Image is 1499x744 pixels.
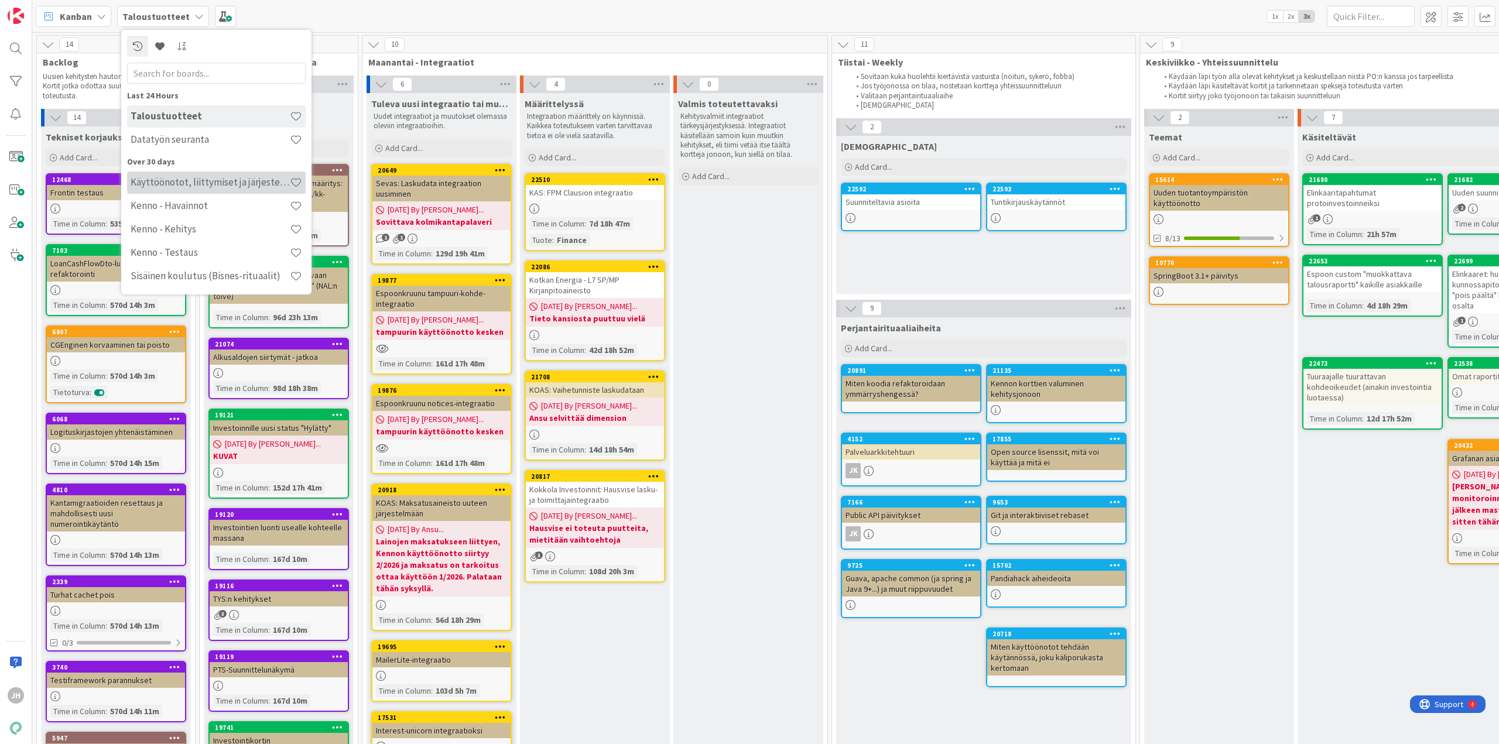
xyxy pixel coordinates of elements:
span: [DATE] By Ansu... [388,523,444,536]
div: 12d 17h 52m [1364,412,1415,425]
div: Miten koodia refaktoroidaan ymmärryshengessä? [842,376,980,402]
div: 21680 [1309,176,1442,184]
div: Elinkaaritapahtumat protoinvestoinneiksi [1303,185,1442,211]
div: 7103LoanCashFlowDto-luokan refaktorointi [47,245,185,282]
div: 15702Pandiahack aiheideoita [987,560,1125,586]
a: 20649Sevas: Laskudata integraation uusiminen[DATE] By [PERSON_NAME]...Sovittava kolmikantapalaver... [371,164,512,265]
a: 22086Kotkan Energia - L7 SP/MP Kirjanpitoaineisto[DATE] By [PERSON_NAME]...Tieto kansiosta puuttu... [525,260,665,361]
a: 6068Logituskirjastojen yhtenäistäminenTime in Column:570d 14h 15m [46,413,186,474]
a: 20918KOAS: Maksatusaineisto uuteen järjestelmään[DATE] By Ansu...Lainojen maksatukseen liittyen, ... [371,484,512,631]
div: 4152Palveluarkkitehtuuri [842,434,980,460]
div: 21074 [210,339,348,349]
div: 20891Miten koodia refaktoroidaan ymmärryshengessä? [842,365,980,402]
span: [DATE] By [PERSON_NAME]... [225,438,321,450]
span: : [431,613,433,626]
div: 22592Suunniteltavia asioita [842,184,980,210]
div: 167d 10m [270,623,310,636]
span: : [584,565,586,578]
span: : [431,357,433,370]
div: Logituskirjastojen yhtenäistäminen [47,424,185,440]
div: 10776 [1150,258,1288,268]
a: 22473Tuuraajalle tuurattavan kohdeoikeudet (ainakin investointia luotaessa)Time in Column:12d 17h... [1302,357,1443,430]
a: 20718Miten käyttöönotot tehdään käytännössä, joku käliporukasta kertomaan [986,628,1127,687]
div: 9653Git ja interaktiiviset rebaset [987,497,1125,523]
div: Last 24 Hours [127,90,306,102]
div: 21h 57m [1364,228,1399,241]
div: 19877Espoonkruunu tampuuri-kohde-integraatio [372,275,511,311]
div: Investoinnille uusi status "Hylätty" [210,420,348,436]
div: Tuuraajalle tuurattavan kohdeoikeudet (ainakin investointia luotaessa) [1303,369,1442,405]
div: 6068 [52,415,185,423]
div: JK [846,526,861,541]
span: [DATE] By [PERSON_NAME]... [541,510,637,522]
span: : [105,457,107,469]
div: 7166Public API päivitykset [842,497,980,523]
div: 10776SpringBoot 3.1+ päivitys [1150,258,1288,283]
span: Support [25,2,53,16]
div: SpringBoot 3.1+ päivitys [1150,268,1288,283]
span: Add Card... [1316,152,1354,163]
a: 17855Open source lisenssit, mitä voi käyttää ja mitä ei [986,433,1127,482]
div: 4810 [47,485,185,495]
div: 21708 [531,373,664,381]
div: Investointien luonti usealle kohteelle massana [210,520,348,546]
div: 21708 [526,372,664,382]
div: 161d 17h 48m [433,357,488,370]
span: [DATE] By [PERSON_NAME]... [388,413,484,426]
a: 22653Espoon custom "muokkattava talousraportti" kaikille asiakkailleTime in Column:4d 18h 29m [1302,255,1443,317]
input: Quick Filter... [1327,6,1415,27]
div: Finance [554,234,590,246]
div: Miten käyttöönotot tehdään käytännössä, joku käliporukasta kertomaan [987,639,1125,676]
span: 1 [398,234,405,241]
a: 21135Kennon korttien valuminen kehitysjonoon [986,364,1127,423]
div: 20918KOAS: Maksatusaineisto uuteen järjestelmään [372,485,511,521]
div: 22593 [993,185,1125,193]
div: 6807 [47,327,185,337]
b: Taloustuotteet [122,11,190,22]
div: Sevas: Laskudata integraation uusiminen [372,176,511,201]
div: KOAS: Vaihetunniste laskudataan [526,382,664,397]
span: : [268,553,270,565]
span: Add Card... [60,152,97,163]
h4: Kenno - Kehitys [131,223,290,235]
div: 6068 [47,414,185,424]
span: : [552,234,554,246]
div: Public API päivitykset [842,508,980,523]
a: 21708KOAS: Vaihetunniste laskudataan[DATE] By [PERSON_NAME]...Ansu selvittää dimensionTime in Col... [525,371,665,461]
span: : [1362,412,1364,425]
a: 2339Turhat cachet poisTime in Column:570d 14h 13m0/3 [46,575,186,652]
div: Kennon korttien valuminen kehitysjonoon [987,376,1125,402]
div: Kokkola Investoinnit: Hausvise lasku- ja toimittajaintegraatio [526,482,664,508]
div: 14d 18h 54m [586,443,637,456]
span: : [105,369,107,382]
div: Time in Column [213,382,268,395]
div: 9725Guava, apache common (ja spring ja Java 9+...) ja muut riippuvuudet [842,560,980,596]
div: Git ja interaktiiviset rebaset [987,508,1125,523]
div: CGEnginen korvaaminen tai poisto [47,337,185,352]
div: 570d 14h 3m [107,299,158,311]
div: Time in Column [376,247,431,260]
div: Turhat cachet pois [47,587,185,602]
div: 535d 19h 54m [107,217,162,230]
div: 19876 [378,386,511,395]
div: 19121 [215,411,348,419]
div: 22653 [1309,257,1442,265]
span: 1 [1313,214,1320,222]
div: 21680 [1303,174,1442,185]
div: Time in Column [50,548,105,561]
div: 7166 [847,498,980,506]
div: 22593 [987,184,1125,194]
b: tampuurin käyttöönotto kesken [376,426,507,437]
div: Guava, apache common (ja spring ja Java 9+...) ja muut riippuvuudet [842,571,980,596]
span: : [584,344,586,356]
span: 2 [1458,204,1466,211]
div: LoanCashFlowDto-luokan refaktorointi [47,256,185,282]
div: 570d 14h 15m [107,457,162,469]
div: Uuden tuotantoympäristön käyttöönotto [1150,185,1288,211]
span: Add Card... [855,162,892,172]
span: 3 [535,551,543,559]
div: 4152 [842,434,980,444]
div: 9725 [842,560,980,571]
div: Time in Column [213,481,268,494]
div: JK [842,463,980,478]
